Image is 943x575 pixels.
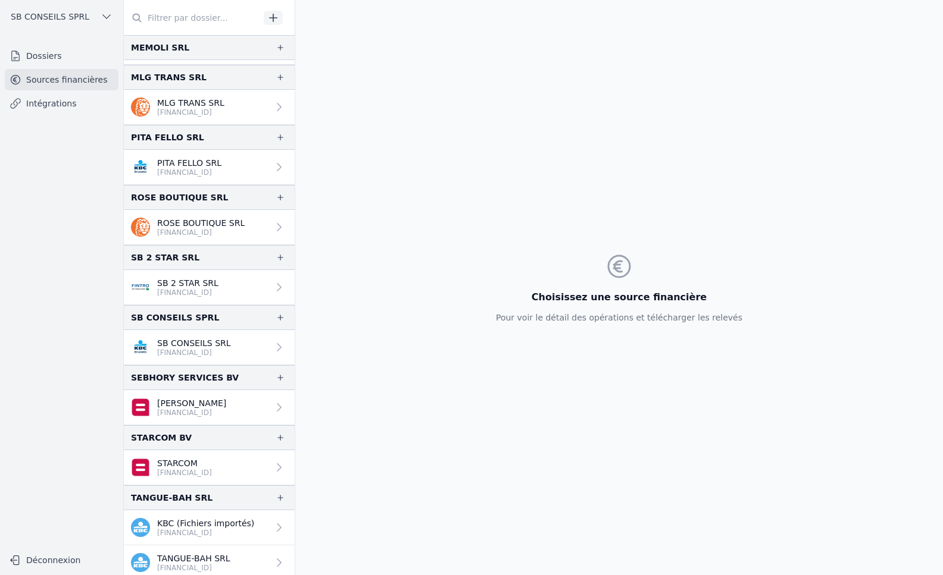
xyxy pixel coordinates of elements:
img: kbc.png [131,553,150,572]
a: SB 2 STAR SRL [FINANCIAL_ID] [124,270,295,305]
a: [PERSON_NAME] [FINANCIAL_ID] [124,390,295,425]
p: [FINANCIAL_ID] [157,288,218,297]
p: [FINANCIAL_ID] [157,348,231,357]
img: kbc.png [131,518,150,537]
button: Déconnexion [5,551,118,570]
a: MLG TRANS SRL [FINANCIAL_ID] [124,90,295,125]
p: ROSE BOUTIQUE SRL [157,217,245,229]
p: [FINANCIAL_ID] [157,228,245,237]
div: MLG TRANS SRL [131,70,207,84]
div: STARCOM BV [131,431,192,445]
p: SB CONSEILS SRL [157,337,231,349]
img: belfius-1.png [131,398,150,417]
div: PITA FELLO SRL [131,130,204,144]
a: Intégrations [5,93,118,114]
p: [FINANCIAL_ID] [157,168,221,177]
p: [FINANCIAL_ID] [157,528,254,538]
img: KBC_BRUSSELS_KREDBEBB.png [131,158,150,177]
p: [FINANCIAL_ID] [157,408,226,417]
p: [PERSON_NAME] [157,397,226,409]
a: STARCOM [FINANCIAL_ID] [124,450,295,485]
p: [FINANCIAL_ID] [157,108,224,117]
a: KBC (Fichiers importés) [FINANCIAL_ID] [124,510,295,545]
a: PITA FELLO SRL [FINANCIAL_ID] [124,150,295,185]
p: KBC (Fichiers importés) [157,517,254,529]
a: SB CONSEILS SRL [FINANCIAL_ID] [124,330,295,365]
p: TANGUE-BAH SRL [157,552,230,564]
img: KBC_BRUSSELS_KREDBEBB.png [131,338,150,357]
span: SB CONSEILS SPRL [11,11,89,23]
h3: Choisissez une source financière [496,290,742,304]
p: MLG TRANS SRL [157,97,224,109]
p: SB 2 STAR SRL [157,277,218,289]
a: Dossiers [5,45,118,67]
div: SEBHORY SERVICES BV [131,370,239,385]
p: STARCOM [157,457,212,469]
div: SB 2 STAR SRL [131,250,199,265]
img: ing.png [131,218,150,237]
div: TANGUE-BAH SRL [131,491,213,505]
img: FINTRO_BE_BUSINESS_GEBABEBB.png [131,278,150,297]
img: ing.png [131,98,150,117]
p: [FINANCIAL_ID] [157,563,230,573]
img: belfius.png [131,458,150,477]
a: Sources financières [5,69,118,90]
div: ROSE BOUTIQUE SRL [131,190,228,205]
button: SB CONSEILS SPRL [5,7,118,26]
p: PITA FELLO SRL [157,157,221,169]
p: [FINANCIAL_ID] [157,468,212,477]
div: SB CONSEILS SPRL [131,310,219,325]
div: MEMOLI SRL [131,40,189,55]
p: Pour voir le détail des opérations et télécharger les relevés [496,312,742,323]
input: Filtrer par dossier... [124,7,260,29]
a: ROSE BOUTIQUE SRL [FINANCIAL_ID] [124,210,295,245]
